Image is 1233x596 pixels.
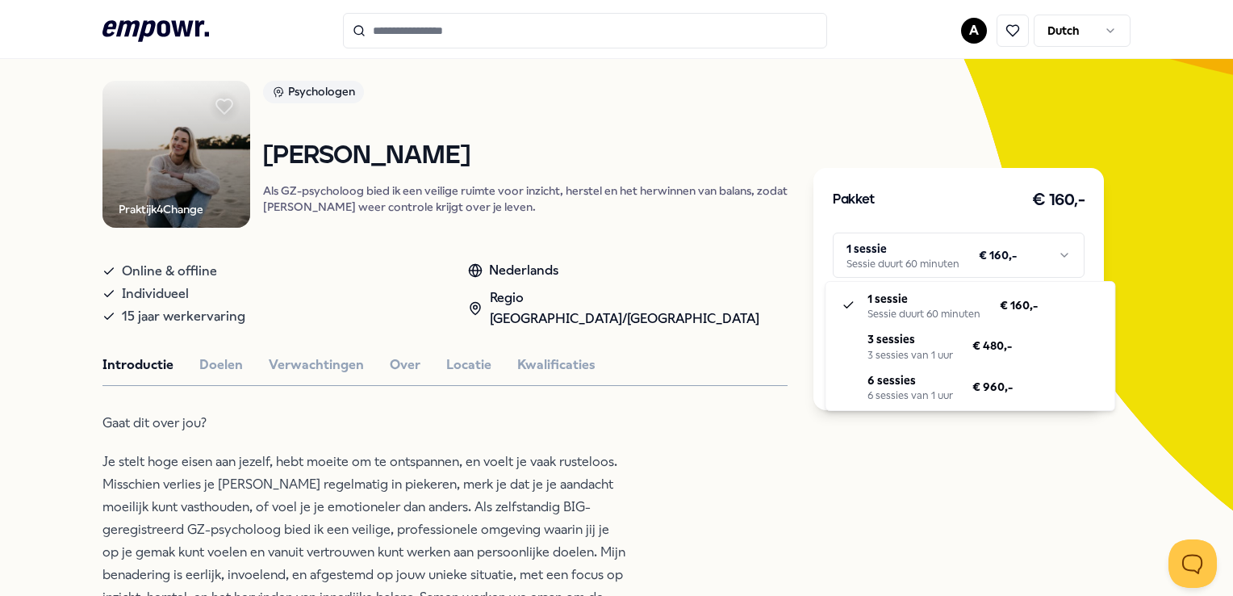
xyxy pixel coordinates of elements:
[867,349,953,362] div: 3 sessies van 1 uur
[867,371,953,389] p: 6 sessies
[867,389,953,402] div: 6 sessies van 1 uur
[972,378,1013,396] span: € 960,-
[972,337,1012,355] span: € 480,-
[867,290,980,308] p: 1 sessie
[867,308,980,321] div: Sessie duurt 60 minuten
[1000,296,1038,314] span: € 160,-
[867,330,953,348] p: 3 sessies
